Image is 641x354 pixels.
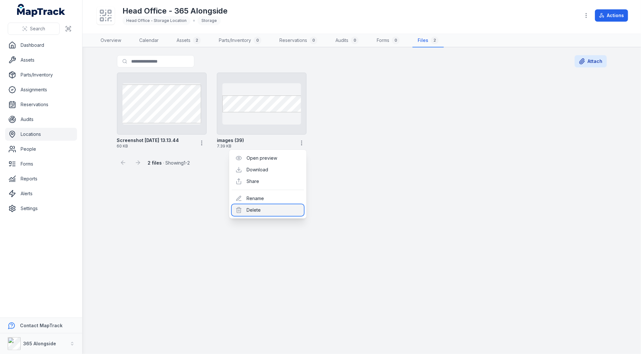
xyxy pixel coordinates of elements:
[5,187,77,200] a: Alerts
[117,144,194,149] span: 60 KB
[214,34,267,47] a: Parts/Inventory0
[5,157,77,170] a: Forms
[17,4,65,17] a: MapTrack
[171,34,206,47] a: Assets2
[95,34,126,47] a: Overview
[5,98,77,111] a: Reservations
[30,25,45,32] span: Search
[5,128,77,141] a: Locations
[5,54,77,66] a: Assets
[5,83,77,96] a: Assignments
[193,36,201,44] div: 2
[254,36,261,44] div: 0
[232,176,304,187] div: Share
[274,34,323,47] a: Reservations0
[198,16,221,25] div: Storage
[5,113,77,126] a: Audits
[351,36,359,44] div: 0
[122,6,228,16] h1: Head Office - 365 Alongside
[148,160,162,166] strong: 2 files
[117,137,179,144] strong: Screenshot [DATE] 13.13.44
[5,68,77,81] a: Parts/Inventory
[232,152,304,164] div: Open preview
[595,9,628,22] button: Actions
[232,204,304,216] div: Delete
[5,143,77,156] a: People
[5,202,77,215] a: Settings
[310,36,317,44] div: 0
[134,34,164,47] a: Calendar
[20,323,63,328] strong: Contact MapTrack
[126,18,187,23] span: Head Office - Storage Location
[232,193,304,204] div: Rename
[217,144,294,149] span: 7.39 KB
[372,34,405,47] a: Forms0
[431,36,439,44] div: 2
[23,341,56,346] strong: 365 Alongside
[148,160,190,166] span: · Showing 1 - 2
[392,36,400,44] div: 0
[247,167,268,173] a: Download
[5,39,77,52] a: Dashboard
[5,172,77,185] a: Reports
[217,137,244,144] strong: images (39)
[413,34,444,47] a: Files2
[8,23,60,35] button: Search
[330,34,364,47] a: Audits0
[575,55,607,67] button: Attach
